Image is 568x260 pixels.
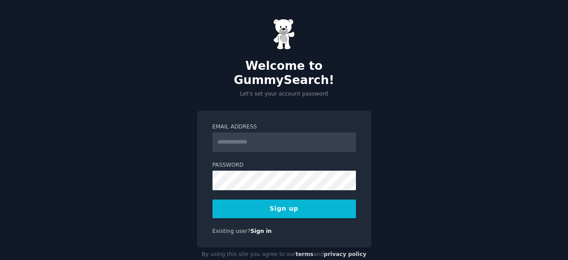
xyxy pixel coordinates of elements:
span: Existing user? [212,228,251,234]
button: Sign up [212,200,356,218]
a: terms [295,251,313,257]
p: Let's set your account password [197,90,372,98]
label: Password [212,161,356,169]
label: Email Address [212,123,356,131]
a: Sign in [250,228,272,234]
h2: Welcome to GummySearch! [197,59,372,87]
img: Gummy Bear [273,19,295,50]
a: privacy policy [324,251,367,257]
